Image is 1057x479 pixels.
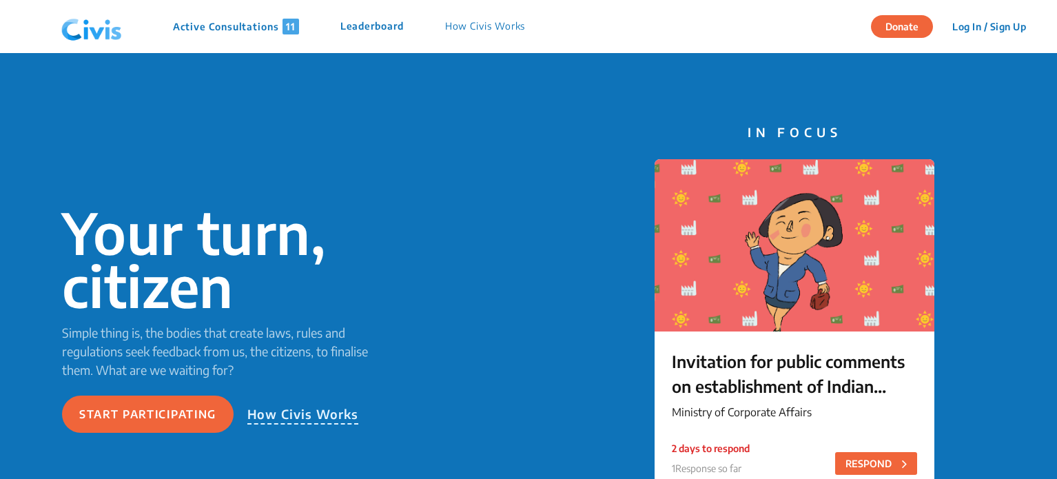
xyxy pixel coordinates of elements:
span: 11 [283,19,299,34]
button: Start participating [62,396,234,433]
p: How Civis Works [445,19,526,34]
p: Leaderboard [340,19,404,34]
p: Invitation for public comments on establishment of Indian Multi-Disciplinary Partnership (MDP) firms [672,349,917,398]
p: 2 days to respond [672,441,750,456]
p: 1 [672,461,750,476]
p: Simple thing is, the bodies that create laws, rules and regulations seek feedback from us, the ci... [62,323,389,379]
a: Donate [871,19,943,32]
p: IN FOCUS [655,123,934,141]
button: Donate [871,15,933,38]
p: Ministry of Corporate Affairs [672,404,917,420]
button: RESPOND [835,452,917,475]
p: Active Consultations [173,19,299,34]
button: Log In / Sign Up [943,16,1035,37]
p: Your turn, citizen [62,206,389,312]
span: Response so far [675,462,741,474]
img: navlogo.png [56,6,127,48]
p: How Civis Works [247,405,359,425]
